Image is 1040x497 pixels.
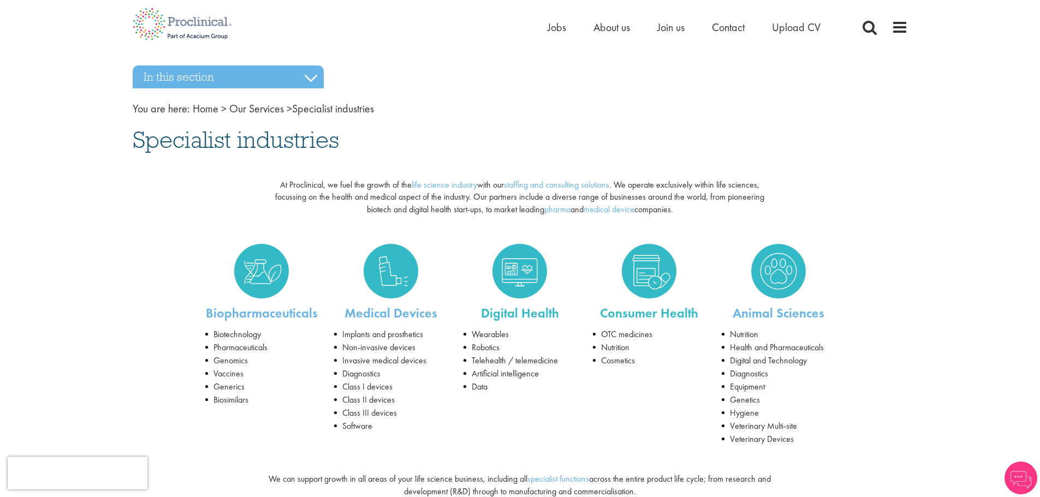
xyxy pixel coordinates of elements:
[229,101,284,116] a: breadcrumb link to Our Services
[733,304,824,321] a: Animal Sciences
[364,244,418,298] img: Medical Devices
[463,380,577,393] li: Data
[193,101,218,116] a: breadcrumb link to Home
[344,304,437,321] a: Medical Devices
[593,304,706,322] p: Consumer Health
[205,380,318,393] li: Generics
[722,341,835,354] li: Health and Pharmaceuticals
[712,20,745,34] a: Contact
[334,328,447,341] li: Implants and prosthetics
[548,20,566,34] a: Jobs
[334,380,447,393] li: Class I devices
[463,354,577,367] li: Telehealth / telemedicine
[334,244,447,298] a: Medical Devices
[504,179,609,190] a: staffing and consulting solutions
[206,304,318,321] a: Biopharmaceuticals
[527,473,589,484] a: specialist functions
[205,393,318,406] li: Biosimilars
[334,406,447,420] li: Class III devices
[751,244,806,298] img: Animal Sciences
[593,354,706,367] li: Cosmetics
[412,179,477,190] a: life science industry
[722,380,835,393] li: Equipment
[205,354,318,367] li: Genomics
[657,20,685,34] a: Join us
[593,341,706,354] li: Nutrition
[722,354,835,367] li: Digital and Technology
[205,328,318,341] li: Biotechnology
[334,393,447,406] li: Class II devices
[772,20,821,34] a: Upload CV
[722,393,835,406] li: Genetics
[593,20,630,34] a: About us
[1005,462,1037,494] img: Chatbot
[193,101,374,116] span: Specialist industries
[463,367,577,380] li: Artificial intelligence
[8,457,147,489] iframe: reCAPTCHA
[463,304,577,322] p: Digital Health
[722,328,835,341] li: Nutrition
[221,101,227,116] span: >
[492,244,547,298] img: Digital Health
[722,420,835,433] li: Veterinary Multi-site
[334,354,447,367] li: Invasive medical devices
[205,367,318,380] li: Vaccines
[622,244,676,298] img: Consumer Health
[264,179,776,217] p: At Proclinical, we fuel the growth of the with our . We operate exclusively within life sciences,...
[584,203,634,215] a: medical device
[287,101,292,116] span: >
[334,420,447,433] li: Software
[234,244,289,298] img: Biopharmaceuticals
[205,341,318,354] li: Pharmaceuticals
[133,101,190,116] span: You are here:
[463,341,577,354] li: Robotics
[463,328,577,341] li: Wearables
[133,65,324,88] h3: In this section
[205,244,318,298] a: Biopharmaceuticals
[593,328,706,341] li: OTC medicines
[334,341,447,354] li: Non-invasive devices
[722,406,835,420] li: Hygiene
[334,367,447,380] li: Diagnostics
[722,433,835,446] li: Veterinary Devices
[722,367,835,380] li: Diagnostics
[544,203,570,215] a: pharma
[133,125,339,154] span: Specialist industries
